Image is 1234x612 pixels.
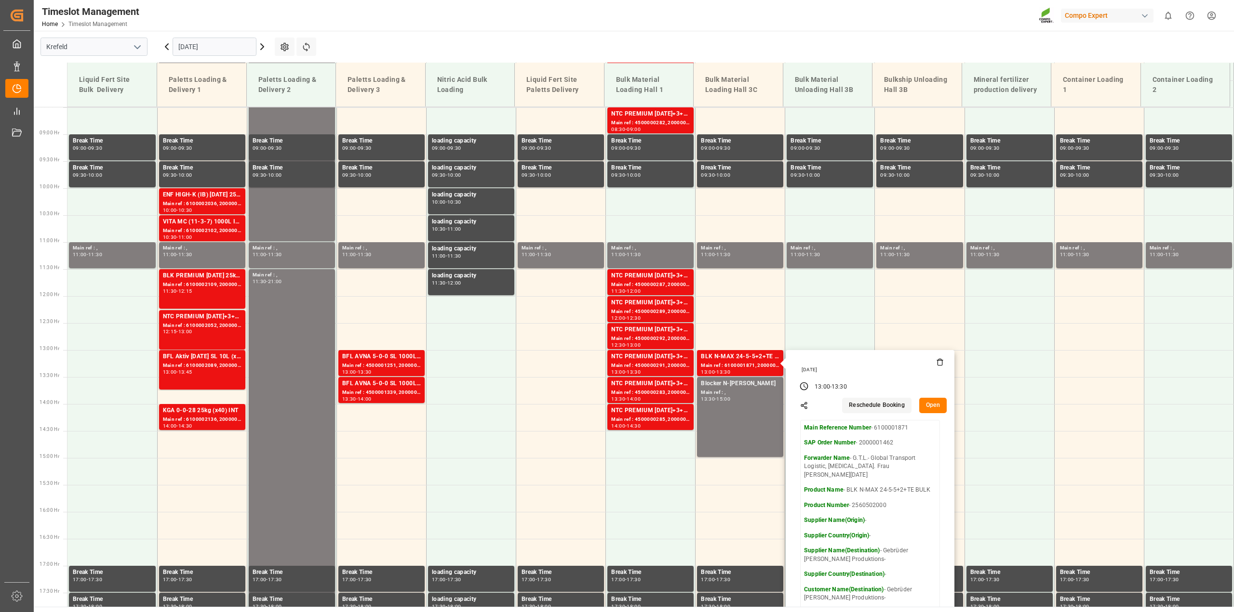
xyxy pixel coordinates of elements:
[342,136,421,146] div: Break Time
[163,235,177,239] div: 10:30
[896,146,910,150] div: 09:30
[344,71,417,99] div: Paletts Loading & Delivery 3
[163,252,177,257] div: 11:00
[163,227,241,235] div: Main ref : 6100002102, 2000001485
[805,252,806,257] div: -
[1157,5,1179,26] button: show 0 new notifications
[432,190,510,200] div: loading capacity
[163,352,241,362] div: BFL Aktiv [DATE] SL 10L (x60) DEBFL Aktiv [DATE] SL 200L (x4) DENTC PREMIUM [DATE] 25kg (x40) D,E...
[896,252,910,257] div: 11:30
[358,173,372,177] div: 10:00
[1164,173,1165,177] div: -
[73,163,152,173] div: Break Time
[356,252,358,257] div: -
[432,254,446,258] div: 11:00
[75,71,149,99] div: Liquid Fert Site Bulk Delivery
[73,173,87,177] div: 09:30
[625,127,627,131] div: -
[804,586,884,593] strong: Customer Name(Destination)
[984,252,985,257] div: -
[358,146,372,150] div: 09:30
[1039,7,1054,24] img: Screenshot%202023-09-29%20at%2010.02.21.png_1712312052.png
[1164,252,1165,257] div: -
[970,244,1049,252] div: Main ref : ,
[715,252,716,257] div: -
[432,173,446,177] div: 09:30
[522,146,536,150] div: 09:00
[447,227,461,231] div: 11:00
[1060,146,1074,150] div: 09:00
[356,146,358,150] div: -
[970,173,984,177] div: 09:30
[611,316,625,320] div: 12:00
[178,208,192,212] div: 10:30
[830,383,832,391] div: -
[163,289,177,293] div: 11:30
[1060,136,1139,146] div: Break Time
[253,146,267,150] div: 09:00
[536,146,537,150] div: -
[432,163,510,173] div: loading capacity
[986,173,1000,177] div: 10:00
[253,173,267,177] div: 09:30
[806,173,820,177] div: 10:00
[701,379,779,389] div: Blocker N-[PERSON_NAME]
[1150,252,1164,257] div: 11:00
[1075,252,1089,257] div: 11:30
[701,370,715,374] div: 13:00
[130,39,144,54] button: open menu
[163,190,241,200] div: ENF HIGH-K (IB) [DATE] 25kg (x40) INT
[1060,163,1139,173] div: Break Time
[163,322,241,330] div: Main ref : 6100002052, 2000000797
[163,208,177,212] div: 10:00
[342,397,356,401] div: 13:30
[178,370,192,374] div: 13:45
[984,173,985,177] div: -
[1060,244,1139,252] div: Main ref : ,
[611,298,690,308] div: NTC PREMIUM [DATE]+3+TE BULK
[255,71,328,99] div: Paletts Loading & Delivery 2
[791,244,869,252] div: Main ref : ,
[798,366,944,373] div: [DATE]
[1075,146,1089,150] div: 09:30
[627,316,641,320] div: 12:30
[611,335,690,343] div: Main ref : 4500000292, 2000000239
[627,343,641,347] div: 13:00
[40,130,59,135] span: 09:00 Hr
[253,163,331,173] div: Break Time
[611,136,690,146] div: Break Time
[522,244,600,252] div: Main ref : ,
[522,252,536,257] div: 11:00
[432,136,510,146] div: loading capacity
[178,252,192,257] div: 11:30
[1060,173,1074,177] div: 09:30
[1165,146,1179,150] div: 09:30
[87,252,88,257] div: -
[701,352,779,362] div: BLK N-MAX 24-5-5+2+TE BULK
[432,244,510,254] div: loading capacity
[1061,6,1157,25] button: Compo Expert
[176,208,178,212] div: -
[40,319,59,324] span: 12:30 Hr
[1059,71,1133,99] div: Container Loading 1
[1149,71,1222,99] div: Container Loading 2
[253,279,267,284] div: 11:30
[342,146,356,150] div: 09:00
[611,127,625,131] div: 08:30
[88,173,102,177] div: 10:00
[627,252,641,257] div: 11:30
[342,389,421,397] div: Main ref : 4500001339, 2000001598
[804,532,936,540] p: -
[1150,173,1164,177] div: 09:30
[804,424,936,432] p: - 6100001871
[716,252,730,257] div: 11:30
[701,146,715,150] div: 09:00
[804,424,871,431] strong: Main Reference Number
[701,173,715,177] div: 09:30
[176,235,178,239] div: -
[253,252,267,257] div: 11:00
[716,370,730,374] div: 13:30
[163,173,177,177] div: 09:30
[88,146,102,150] div: 09:30
[611,352,690,362] div: NTC PREMIUM [DATE]+3+TE BULK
